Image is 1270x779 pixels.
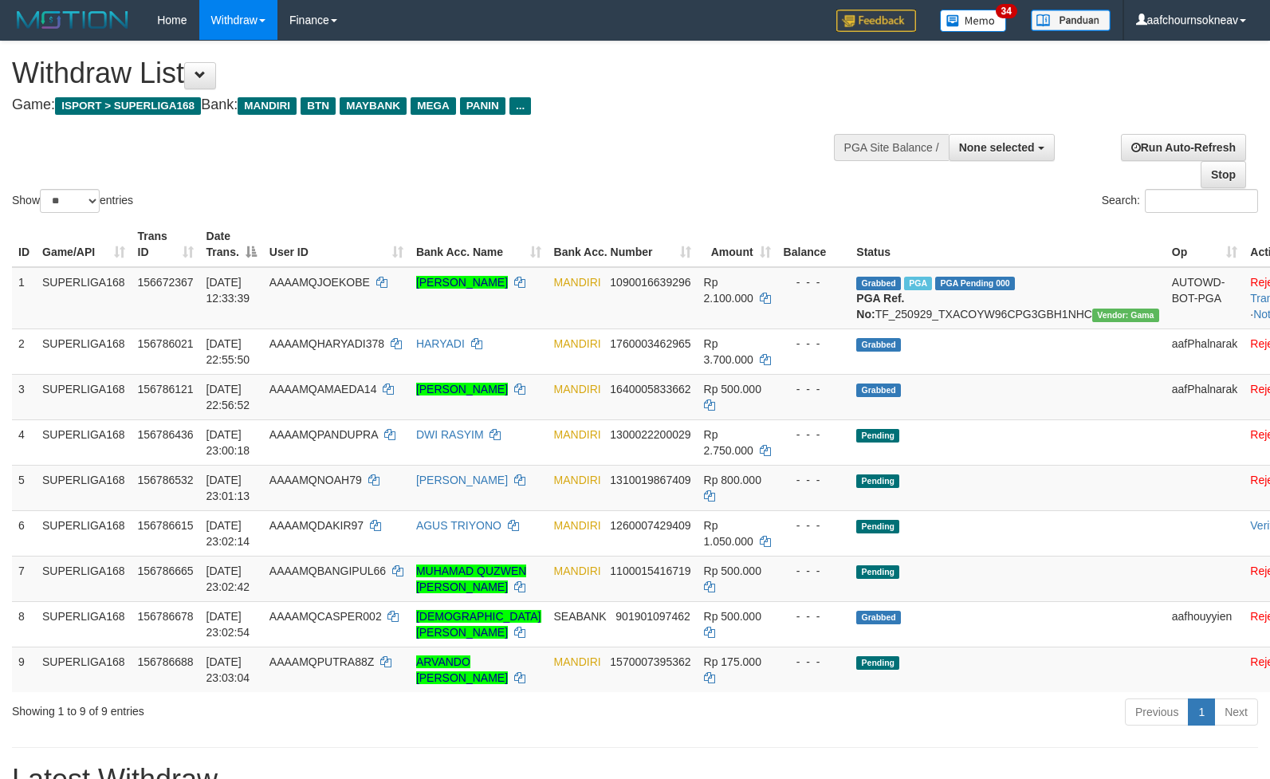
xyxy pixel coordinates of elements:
div: - - - [784,472,844,488]
span: 156786021 [138,337,194,350]
th: Trans ID: activate to sort column ascending [132,222,200,267]
span: 34 [996,4,1017,18]
span: PANIN [460,97,505,115]
td: SUPERLIGA168 [36,374,132,419]
th: User ID: activate to sort column ascending [263,222,410,267]
a: Previous [1125,698,1189,726]
span: AAAAMQAMAEDA14 [269,383,377,395]
th: Bank Acc. Number: activate to sort column ascending [548,222,698,267]
td: TF_250929_TXACOYW96CPG3GBH1NHC [850,267,1165,329]
td: SUPERLIGA168 [36,419,132,465]
div: - - - [784,427,844,443]
b: PGA Ref. No: [856,292,904,321]
span: AAAAMQBANGIPUL66 [269,565,386,577]
span: 156786532 [138,474,194,486]
span: Grabbed [856,277,901,290]
span: Grabbed [856,338,901,352]
span: AAAAMQPUTRA88Z [269,655,374,668]
div: Showing 1 to 9 of 9 entries [12,697,517,719]
h1: Withdraw List [12,57,831,89]
td: SUPERLIGA168 [36,267,132,329]
span: [DATE] 23:02:54 [206,610,250,639]
a: [DEMOGRAPHIC_DATA][PERSON_NAME] [416,610,541,639]
span: Rp 2.100.000 [704,276,753,305]
span: [DATE] 23:01:13 [206,474,250,502]
span: Rp 500.000 [704,383,761,395]
span: MANDIRI [554,519,601,532]
a: AGUS TRIYONO [416,519,501,532]
span: MEGA [411,97,456,115]
td: aafPhalnarak [1166,329,1244,374]
span: Rp 500.000 [704,565,761,577]
div: PGA Site Balance / [834,134,949,161]
span: 156786688 [138,655,194,668]
th: Op: activate to sort column ascending [1166,222,1244,267]
span: 156786665 [138,565,194,577]
td: AUTOWD-BOT-PGA [1166,267,1244,329]
a: Stop [1201,161,1246,188]
div: - - - [784,274,844,290]
button: None selected [949,134,1055,161]
span: AAAAMQPANDUPRA [269,428,378,441]
select: Showentries [40,189,100,213]
span: ISPORT > SUPERLIGA168 [55,97,201,115]
span: None selected [959,141,1035,154]
td: 5 [12,465,36,510]
span: Pending [856,656,899,670]
span: Copy 1300022200029 to clipboard [610,428,690,441]
span: AAAAMQJOEKOBE [269,276,370,289]
span: MANDIRI [554,383,601,395]
a: Next [1214,698,1258,726]
div: - - - [784,563,844,579]
span: PGA Pending [935,277,1015,290]
span: Rp 500.000 [704,610,761,623]
span: BTN [301,97,336,115]
span: Pending [856,429,899,443]
span: Copy 1090016639296 to clipboard [610,276,690,289]
span: 156786121 [138,383,194,395]
th: Amount: activate to sort column ascending [698,222,777,267]
span: 156786436 [138,428,194,441]
th: Status [850,222,1165,267]
div: - - - [784,381,844,397]
th: Game/API: activate to sort column ascending [36,222,132,267]
th: ID [12,222,36,267]
span: Rp 800.000 [704,474,761,486]
span: MANDIRI [554,474,601,486]
td: 9 [12,647,36,692]
td: aafPhalnarak [1166,374,1244,419]
span: Vendor URL: https://trx31.1velocity.biz [1092,309,1159,322]
a: [PERSON_NAME] [416,276,508,289]
td: 6 [12,510,36,556]
span: MANDIRI [554,428,601,441]
span: Copy 1760003462965 to clipboard [610,337,690,350]
input: Search: [1145,189,1258,213]
img: MOTION_logo.png [12,8,133,32]
label: Show entries [12,189,133,213]
a: ARVANDO [PERSON_NAME] [416,655,508,684]
span: MANDIRI [554,565,601,577]
th: Date Trans.: activate to sort column descending [200,222,263,267]
span: Marked by aafsengchandara [904,277,932,290]
td: SUPERLIGA168 [36,601,132,647]
span: Rp 3.700.000 [704,337,753,366]
span: [DATE] 23:02:14 [206,519,250,548]
span: Rp 2.750.000 [704,428,753,457]
span: Grabbed [856,384,901,397]
td: SUPERLIGA168 [36,647,132,692]
td: SUPERLIGA168 [36,510,132,556]
td: 8 [12,601,36,647]
span: Copy 1100015416719 to clipboard [610,565,690,577]
img: Button%20Memo.svg [940,10,1007,32]
span: 156786615 [138,519,194,532]
span: AAAAMQDAKIR97 [269,519,364,532]
td: SUPERLIGA168 [36,556,132,601]
span: [DATE] 23:00:18 [206,428,250,457]
span: AAAAMQNOAH79 [269,474,362,486]
span: AAAAMQCASPER002 [269,610,382,623]
span: [DATE] 23:02:42 [206,565,250,593]
div: - - - [784,517,844,533]
a: Run Auto-Refresh [1121,134,1246,161]
td: 1 [12,267,36,329]
td: 2 [12,329,36,374]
